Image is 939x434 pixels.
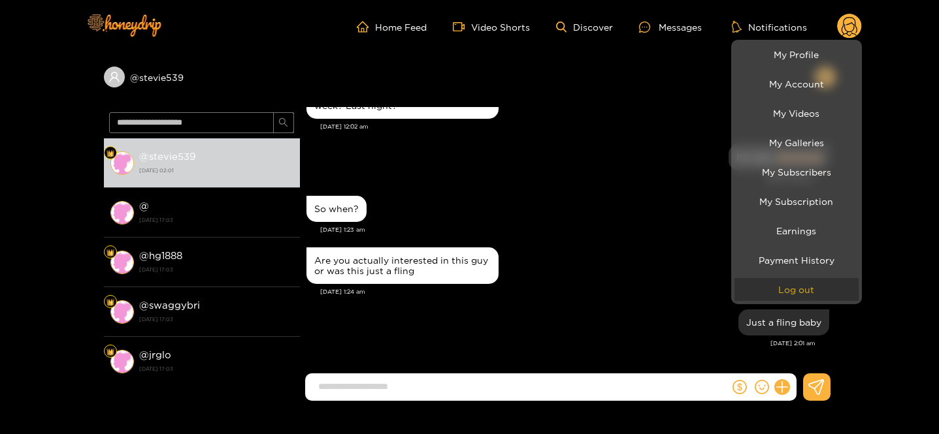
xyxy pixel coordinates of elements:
a: Payment History [734,249,859,271]
a: My Subscribers [734,161,859,183]
a: My Galleries [734,131,859,154]
a: My Account [734,72,859,95]
a: My Videos [734,102,859,125]
a: My Subscription [734,190,859,213]
button: Log out [734,278,859,301]
a: My Profile [734,43,859,66]
a: Earnings [734,219,859,242]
